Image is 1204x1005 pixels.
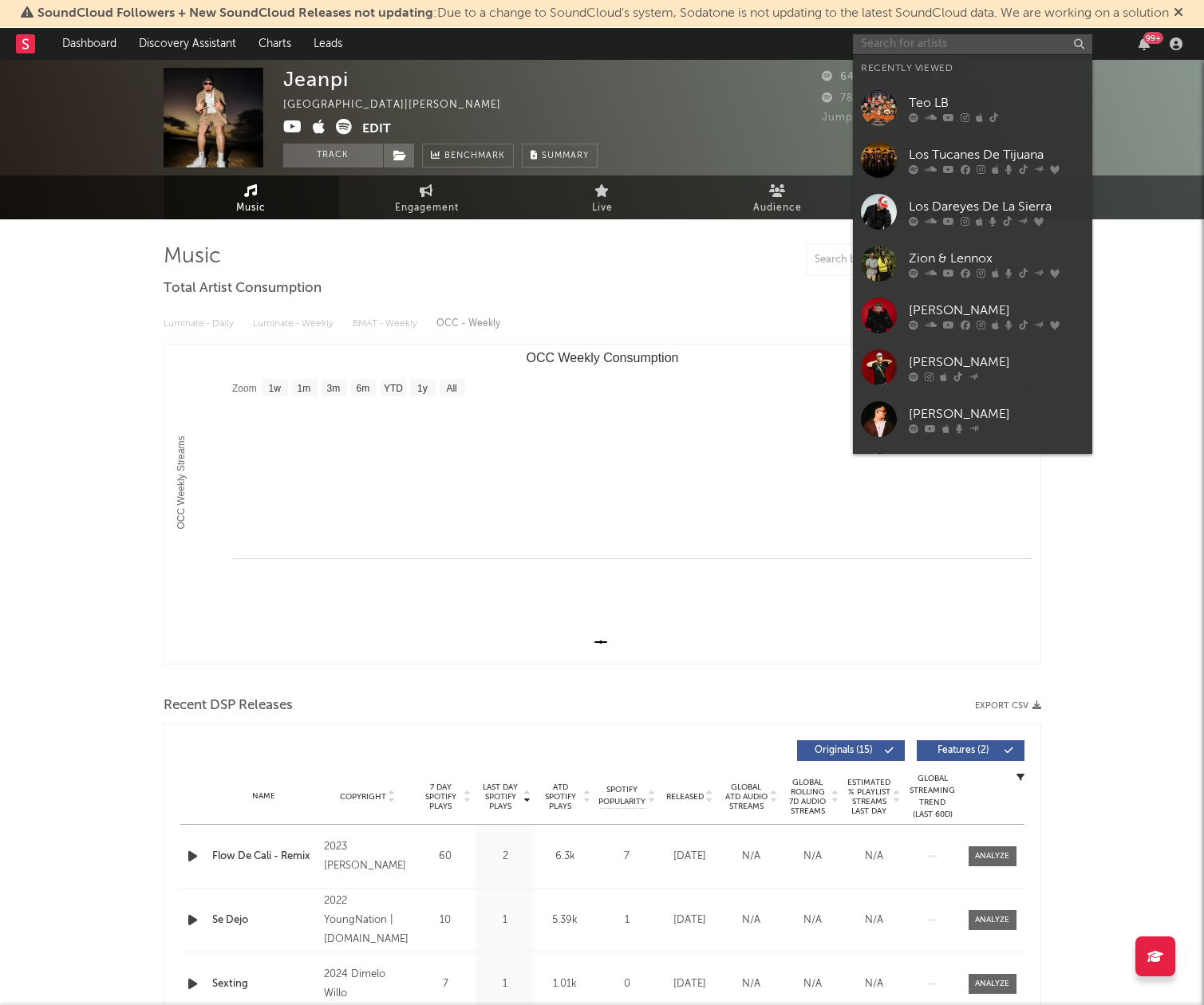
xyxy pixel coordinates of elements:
span: Live [592,199,613,218]
a: [PERSON_NAME] [853,393,1092,445]
div: [GEOGRAPHIC_DATA] | [PERSON_NAME] [283,96,519,115]
button: Track [283,144,383,167]
div: 2022 YoungNation | [DOMAIN_NAME] [324,892,411,949]
div: 1.01k [539,976,591,992]
div: N/A [847,912,901,928]
button: Features(2) [917,740,1024,761]
div: N/A [724,912,778,928]
div: [DATE] [663,976,716,992]
span: 78 Monthly Listeners [822,93,951,104]
text: Zoom [232,383,257,394]
text: OCC Weekly Consumption [526,351,678,365]
text: All [446,383,456,394]
text: 3m [326,383,340,394]
div: 5.39k [539,912,591,928]
div: N/A [847,849,901,865]
svg: OCC Weekly Consumption [164,345,1040,664]
a: Audience [690,175,866,219]
div: 2023 [PERSON_NAME] [324,837,411,876]
div: [PERSON_NAME] [909,301,1084,320]
div: N/A [724,849,778,865]
a: Live [515,175,690,219]
a: Leads [302,28,353,60]
span: Features ( 2 ) [927,746,1001,755]
span: : Due to a change to SoundCloud's system, Sodatone is not updating to the latest SoundCloud data.... [38,7,1169,20]
a: Charts [247,28,302,60]
div: 7 [420,976,472,992]
text: OCC Weekly Streams [176,436,187,529]
div: N/A [786,912,839,928]
div: Los Dareyes De La Sierra [909,197,1084,216]
span: Jump Score: 49.4 [822,112,917,123]
button: Originals(15) [797,740,905,761]
a: Dashboard [51,28,128,60]
button: Summary [522,144,598,167]
text: 1y [417,383,428,394]
div: 10 [420,912,472,928]
span: Benchmark [444,147,505,166]
span: 644 [822,72,862,82]
span: Music [236,199,266,218]
div: 1 [599,912,655,928]
div: N/A [847,976,901,992]
text: YTD [383,383,402,394]
span: Estimated % Playlist Streams Last Day [847,778,891,816]
a: [PERSON_NAME] [853,341,1092,393]
div: [DATE] [663,912,716,928]
div: 1 [480,976,531,992]
div: Los Tucanes De Tijuana [909,145,1084,164]
a: Discovery Assistant [128,28,247,60]
a: Los Dareyes De La Sierra [853,186,1092,238]
div: Zion & Lennox [909,249,1084,268]
text: 6m [356,383,369,394]
div: N/A [786,849,839,865]
div: 6.3k [539,849,591,865]
text: 1m [297,383,310,394]
span: Spotify Popularity [598,784,645,808]
span: Copyright [340,792,386,802]
div: 60 [420,849,472,865]
input: Search for artists [853,34,1092,54]
div: 1 [480,912,531,928]
div: Global Streaming Trend (Last 60D) [909,773,957,821]
span: Audience [753,199,802,218]
a: Sexting [212,976,317,992]
a: Benchmark [422,144,514,167]
div: 2 [480,849,531,865]
div: Recently Viewed [861,59,1084,78]
div: [DATE] [663,849,716,865]
span: Global Rolling 7D Audio Streams [786,778,830,816]
div: Teo LB [909,93,1084,112]
text: 1w [268,383,281,394]
a: Wampi [853,445,1092,497]
a: Teo LB [853,82,1092,134]
button: Edit [362,119,391,139]
div: [PERSON_NAME] [909,404,1084,424]
a: Se Dejo [212,912,317,928]
div: 0 [599,976,655,992]
span: Summary [542,152,589,160]
span: Engagement [395,199,459,218]
div: N/A [724,976,778,992]
span: Originals ( 15 ) [807,746,881,755]
div: 2024 Dimelo Willo [324,965,411,1003]
a: Music [164,175,339,219]
input: Search by song name or URL [807,254,975,266]
span: Recent DSP Releases [164,696,293,715]
a: Flow De Cali - Remix [212,849,317,865]
a: Engagement [339,175,515,219]
span: Global ATD Audio Streams [724,782,768,811]
span: SoundCloud Followers + New SoundCloud Releases not updating [38,7,433,20]
span: Last Day Spotify Plays [480,782,522,811]
span: Total Artist Consumption [164,279,322,298]
button: Export CSV [975,701,1041,711]
div: Jeanpi [283,68,349,91]
div: 99 + [1143,32,1163,44]
div: N/A [786,976,839,992]
a: Los Tucanes De Tijuana [853,134,1092,186]
span: Released [666,792,704,802]
div: Name [212,790,317,802]
span: 7 Day Spotify Plays [420,782,462,811]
